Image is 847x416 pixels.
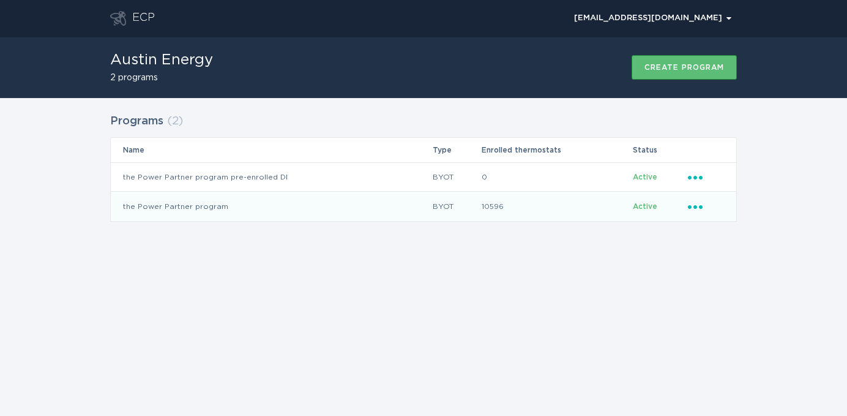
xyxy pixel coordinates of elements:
div: Popover menu [688,170,724,184]
tr: Table Headers [111,138,736,162]
td: 0 [481,162,633,192]
th: Status [632,138,687,162]
div: Popover menu [569,9,737,28]
div: Popover menu [688,200,724,213]
tr: d138714fb4724cd7b271465fac671896 [111,192,736,221]
th: Type [432,138,480,162]
button: Go to dashboard [110,11,126,26]
div: [EMAIL_ADDRESS][DOMAIN_NAME] [574,15,731,22]
span: Active [633,203,657,210]
span: ( 2 ) [167,116,183,127]
tr: bdc07f72465e4ee480a0f657265ba831 [111,162,736,192]
th: Enrolled thermostats [481,138,633,162]
td: 10596 [481,192,633,221]
td: the Power Partner program [111,192,432,221]
td: the Power Partner program pre-enrolled DI [111,162,432,192]
th: Name [111,138,432,162]
h1: Austin Energy [110,53,213,67]
span: Active [633,173,657,181]
div: ECP [132,11,155,26]
h2: Programs [110,110,163,132]
td: BYOT [432,192,480,221]
button: Create program [632,55,737,80]
button: Open user account details [569,9,737,28]
td: BYOT [432,162,480,192]
div: Create program [644,64,724,71]
h2: 2 programs [110,74,213,82]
